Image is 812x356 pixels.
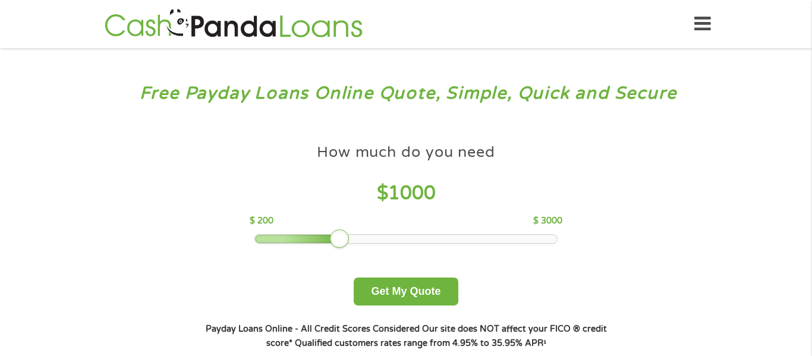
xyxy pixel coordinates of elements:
p: $ 3000 [533,215,562,228]
strong: Payday Loans Online - All Credit Scores Considered [206,324,420,334]
button: Get My Quote [354,278,458,305]
h4: How much do you need [317,143,495,162]
img: GetLoanNow Logo [101,7,366,41]
h3: Free Payday Loans Online Quote, Simple, Quick and Secure [34,83,778,105]
strong: Our site does NOT affect your FICO ® credit score* [266,324,607,348]
strong: Qualified customers rates range from 4.95% to 35.95% APR¹ [295,338,546,348]
h4: $ [250,181,562,206]
span: 1000 [388,182,436,204]
p: $ 200 [250,215,273,228]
